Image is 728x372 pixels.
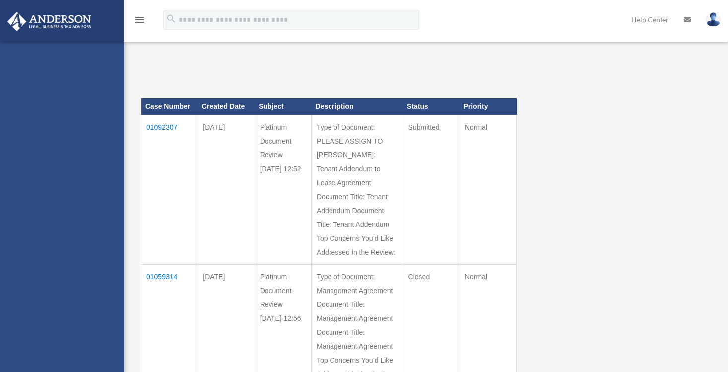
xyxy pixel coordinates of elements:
td: 01092307 [141,115,198,264]
th: Description [311,98,403,115]
a: menu [134,17,146,26]
td: Normal [460,115,516,264]
img: User Pic [706,12,721,27]
th: Case Number [141,98,198,115]
th: Status [403,98,460,115]
th: Priority [460,98,516,115]
td: Submitted [403,115,460,264]
th: Created Date [198,98,255,115]
td: Platinum Document Review [DATE] 12:52 [255,115,311,264]
img: Anderson Advisors Platinum Portal [4,12,94,31]
i: menu [134,14,146,26]
i: search [166,13,177,24]
td: Type of Document: PLEASE ASSIGN TO [PERSON_NAME]: Tenant Addendum to Lease Agreement Document Tit... [311,115,403,264]
td: [DATE] [198,115,255,264]
th: Subject [255,98,311,115]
